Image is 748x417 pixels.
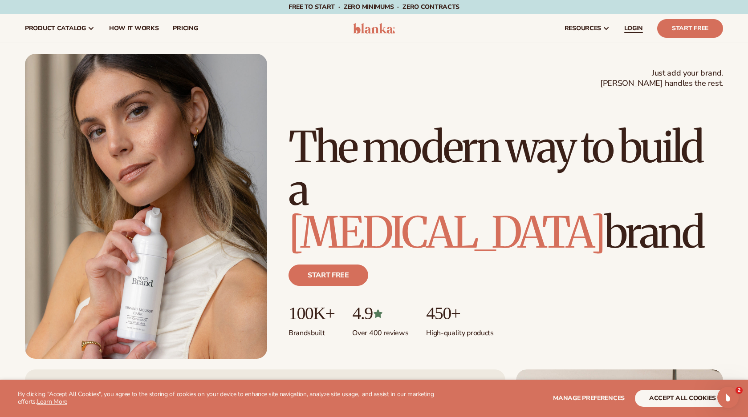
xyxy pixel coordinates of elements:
span: How It Works [109,25,159,32]
p: By clicking "Accept All Cookies", you agree to the storing of cookies on your device to enhance s... [18,391,436,406]
span: product catalog [25,25,86,32]
a: How It Works [102,14,166,43]
p: 4.9 [352,304,408,323]
span: 2 [736,387,743,394]
img: Female holding tanning mousse. [25,54,267,359]
img: logo [353,23,395,34]
span: Manage preferences [553,394,625,402]
p: 450+ [426,304,493,323]
button: Manage preferences [553,390,625,407]
span: Just add your brand. [PERSON_NAME] handles the rest. [600,68,723,89]
span: Free to start · ZERO minimums · ZERO contracts [289,3,459,11]
span: LOGIN [624,25,643,32]
span: resources [565,25,601,32]
h1: The modern way to build a brand [289,126,723,254]
a: product catalog [18,14,102,43]
a: resources [557,14,617,43]
p: Brands built [289,323,334,338]
iframe: Intercom live chat [717,387,739,408]
a: Learn More [37,397,67,406]
p: 100K+ [289,304,334,323]
a: LOGIN [617,14,650,43]
a: Start Free [657,19,723,38]
span: pricing [173,25,198,32]
p: Over 400 reviews [352,323,408,338]
a: pricing [166,14,205,43]
a: Start free [289,265,368,286]
button: accept all cookies [635,390,730,407]
span: [MEDICAL_DATA] [289,206,604,259]
p: High-quality products [426,323,493,338]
